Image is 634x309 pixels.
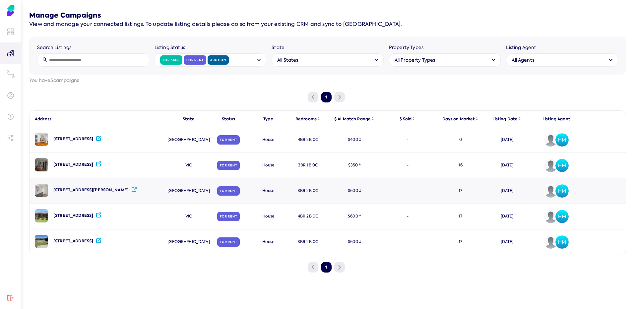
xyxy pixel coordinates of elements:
[220,163,237,167] label: For Rent
[169,229,209,255] div: [GEOGRAPHIC_DATA]
[263,116,273,122] div: Type
[348,188,361,194] div: $ 600
[186,58,204,62] label: For Rent
[434,127,487,153] div: 0
[35,209,48,222] img: image
[389,44,501,51] label: Property Types
[53,162,93,167] div: [STREET_ADDRESS]
[555,133,569,147] span: Avatar of Heidi Martin
[487,127,527,153] div: [DATE]
[29,20,626,29] p: View and manage your connected listings. To update listing details please do so from your existin...
[487,153,527,178] div: [DATE]
[321,92,332,102] button: 1
[29,77,626,84] label: You have 5 campaigns
[555,184,569,198] span: Avatar of Heidi Martin
[288,127,328,153] div: 4BR 2B 0C
[434,204,487,229] div: 17
[35,158,48,171] img: image
[555,159,569,172] span: Avatar of Heidi Martin
[487,178,527,204] div: [DATE]
[248,153,288,178] div: house
[169,153,209,178] div: VIC
[30,116,169,122] div: Address
[210,58,226,62] label: Auction
[183,116,195,122] div: State
[248,127,288,153] div: house
[321,262,332,273] button: 1
[29,11,626,20] h5: Manage Campaigns
[248,178,288,204] div: house
[348,137,361,143] div: $ 400
[220,240,237,244] label: For Rent
[542,116,570,122] div: Listing Agent
[555,133,569,147] span: HM
[169,127,209,153] div: [GEOGRAPHIC_DATA]
[434,229,487,255] div: 17
[555,159,569,172] span: HM
[169,178,209,204] div: [GEOGRAPHIC_DATA]
[5,5,16,16] img: Soho Agent Portal Home
[248,204,288,229] div: house
[544,235,557,249] img: Avatar of Sinead Coleiro
[288,229,328,255] div: 3BR 2B 0C
[544,159,557,172] img: Avatar of Sinead Coleiro
[155,44,267,51] label: Listing Status
[544,133,557,147] img: Avatar of Sinead Coleiro
[487,229,527,255] div: [DATE]
[381,204,434,229] div: -
[492,116,522,122] div: Listing Date
[381,229,434,255] div: -
[288,178,328,204] div: 3BR 2B 0C
[487,204,527,229] div: [DATE]
[220,215,237,218] label: For Rent
[555,210,569,223] span: Avatar of Heidi Martin
[248,229,288,255] div: house
[222,116,235,122] div: Status
[544,210,557,223] img: Avatar of Sinead Coleiro
[434,178,487,204] div: 17
[53,136,93,142] div: [STREET_ADDRESS]
[506,44,618,51] label: Listing Agent
[220,138,237,142] label: For Rent
[272,44,384,51] label: State
[442,116,479,122] div: Days on Market
[53,187,129,193] div: [STREET_ADDRESS][PERSON_NAME]
[381,127,434,153] div: -
[288,153,328,178] div: 3BR 1B 0C
[288,204,328,229] div: 4BR 2B 0C
[555,235,569,249] span: Avatar of Heidi Martin
[163,58,180,62] label: For Sale
[555,235,569,249] span: HM
[348,214,361,219] div: $ 600
[295,116,321,122] div: Bedrooms
[400,116,416,122] div: $ Sold
[555,210,569,223] span: HM
[35,184,48,197] img: image
[544,184,557,198] img: Avatar of Sinead Coleiro
[381,178,434,204] div: -
[35,133,48,146] img: image
[434,153,487,178] div: 16
[37,44,149,51] label: Search Listings
[35,235,48,248] img: image
[169,204,209,229] div: VIC
[53,213,93,218] div: [STREET_ADDRESS]
[334,116,375,122] div: $ AI Match Range
[53,238,93,244] div: [STREET_ADDRESS]
[348,239,361,245] div: $ 600
[348,162,361,168] div: $ 350
[381,153,434,178] div: -
[555,184,569,198] span: HM
[220,189,237,193] label: For Rent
